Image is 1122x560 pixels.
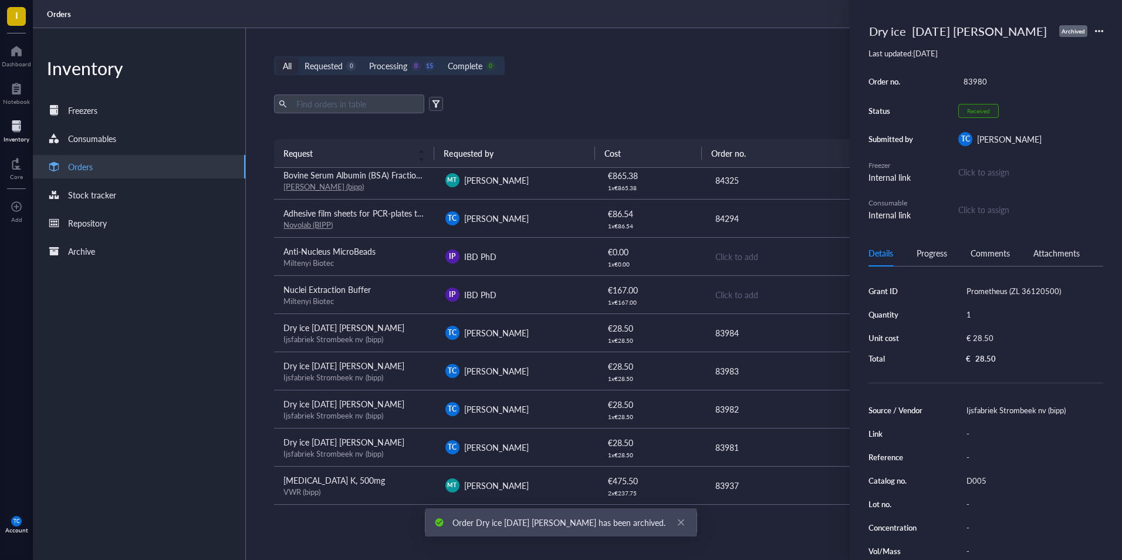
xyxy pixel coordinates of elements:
span: IP [449,289,455,300]
div: Ijsfabriek Strombeek nv (bipp) [283,448,426,459]
div: 15 [425,61,435,71]
span: TC [13,518,20,524]
div: Last updated: [DATE] [868,48,1103,59]
div: Concentration [868,522,928,533]
div: - [961,519,1103,536]
div: 1 x € 0.00 [608,261,695,268]
span: TC [448,328,457,338]
div: D005 [961,473,1103,489]
td: 83982 [705,390,866,428]
div: 83937 [715,479,857,492]
div: 83982 [715,403,857,416]
span: MT [448,481,457,490]
div: 1 [961,306,1103,323]
a: Core [10,154,23,180]
a: Repository [33,211,245,235]
div: 83981 [715,441,857,454]
div: Archive [68,245,95,258]
th: Order no. [702,139,862,167]
div: € 0.00 [608,245,695,258]
div: Dry ice [DATE] [PERSON_NAME] [864,19,1052,43]
td: Click to add [705,237,866,275]
div: Archived [1059,25,1087,37]
span: Dry ice [DATE] [PERSON_NAME] [283,398,404,410]
span: close [677,518,685,527]
span: [PERSON_NAME] [464,365,529,377]
span: Adhesive film sheets for PCR-plates transparent [283,207,455,219]
a: Orders [33,155,245,178]
div: 28.50 [975,353,996,364]
span: [PERSON_NAME] [464,327,529,339]
a: Novolab (BIPP) [283,219,333,230]
div: Inventory [4,136,29,143]
span: TC [448,404,457,414]
div: Repository [68,217,107,230]
div: Ijsfabriek Strombeek nv (bipp) [283,410,426,421]
div: Account [5,527,28,534]
span: IBD PhD [464,289,496,301]
span: [PERSON_NAME] [464,403,529,415]
div: - [961,449,1103,465]
div: € 475.50 [608,474,695,487]
div: Internal link [868,208,915,221]
div: Progress [917,247,947,259]
div: - [961,426,1103,442]
div: Click to add [715,288,857,301]
span: TC [448,442,457,453]
div: 1 x € 865.38 [608,184,695,191]
span: Dry ice [DATE] [PERSON_NAME] [283,436,404,448]
td: Click to add [705,275,866,313]
div: Click to assign [958,203,1103,216]
span: TC [448,213,457,224]
div: 0 [411,61,421,71]
div: € 28.50 [608,360,695,373]
div: - [961,496,1103,512]
a: Dashboard [2,42,31,68]
div: 2 x € 237.75 [608,490,695,497]
div: All [283,59,292,72]
div: 1 x € 167.00 [608,299,695,306]
td: 83937 [705,466,866,504]
div: Requested [305,59,343,72]
span: I [15,8,18,22]
div: Inventory [33,56,245,80]
div: Status [868,106,915,116]
div: 0 [486,61,496,71]
span: Dry ice [DATE] [PERSON_NAME] [283,322,404,333]
td: 83984 [705,313,866,352]
span: [PERSON_NAME] [464,212,529,224]
span: Request [283,147,411,160]
div: Grant ID [868,286,928,296]
td: 83981 [705,428,866,466]
td: 84294 [705,199,866,237]
div: Dashboard [2,60,31,68]
div: Reference [868,452,928,463]
div: Quantity [868,309,928,320]
div: Processing [369,59,407,72]
span: [PERSON_NAME] [464,441,529,453]
span: TC [448,366,457,376]
div: Click to assign [958,166,1103,178]
a: Notebook [3,79,30,105]
div: Freezers [68,104,97,117]
div: 1 x € 28.50 [608,337,695,344]
span: Anti-Nucleus MicroBeads [283,245,376,257]
div: segmented control [274,56,504,75]
div: Submitted by [868,134,915,144]
span: [MEDICAL_DATA] K, 500mg [283,474,385,486]
div: Prometheus (ZL 36120500) [961,283,1103,299]
div: Freezer [868,160,915,171]
div: 83980 [958,73,1103,90]
div: Consumables [68,132,116,145]
div: Total [868,353,928,364]
span: TC [961,134,970,144]
div: Miltenyi Biotec [283,296,426,306]
div: 83983 [715,365,857,377]
div: 83984 [715,326,857,339]
div: 1 x € 28.50 [608,413,695,420]
div: € 28.50 [608,436,695,449]
a: Archive [33,239,245,263]
div: € 28.50 [961,330,1099,346]
th: Request [274,139,434,167]
th: Requested by [434,139,594,167]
